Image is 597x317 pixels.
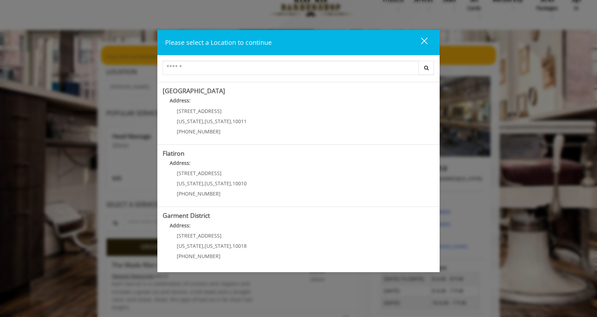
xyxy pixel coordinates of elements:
[170,97,191,104] b: Address:
[231,180,233,187] span: ,
[177,232,222,239] span: [STREET_ADDRESS]
[177,128,221,135] span: [PHONE_NUMBER]
[177,253,221,259] span: [PHONE_NUMBER]
[205,180,231,187] span: [US_STATE]
[203,243,205,249] span: ,
[408,35,432,50] button: close dialog
[231,118,233,125] span: ,
[163,61,434,78] div: Center Select
[170,222,191,229] b: Address:
[413,37,427,48] div: close dialog
[163,149,185,157] b: Flatiron
[205,243,231,249] span: [US_STATE]
[177,180,203,187] span: [US_STATE]
[177,118,203,125] span: [US_STATE]
[203,180,205,187] span: ,
[165,38,272,47] span: Please select a Location to continue
[203,118,205,125] span: ,
[163,211,210,220] b: Garment District
[233,118,247,125] span: 10011
[177,170,222,177] span: [STREET_ADDRESS]
[233,243,247,249] span: 10018
[231,243,233,249] span: ,
[205,118,231,125] span: [US_STATE]
[422,65,430,70] i: Search button
[177,243,203,249] span: [US_STATE]
[163,86,225,95] b: [GEOGRAPHIC_DATA]
[170,160,191,166] b: Address:
[177,108,222,114] span: [STREET_ADDRESS]
[233,180,247,187] span: 10010
[177,190,221,197] span: [PHONE_NUMBER]
[163,61,419,75] input: Search Center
